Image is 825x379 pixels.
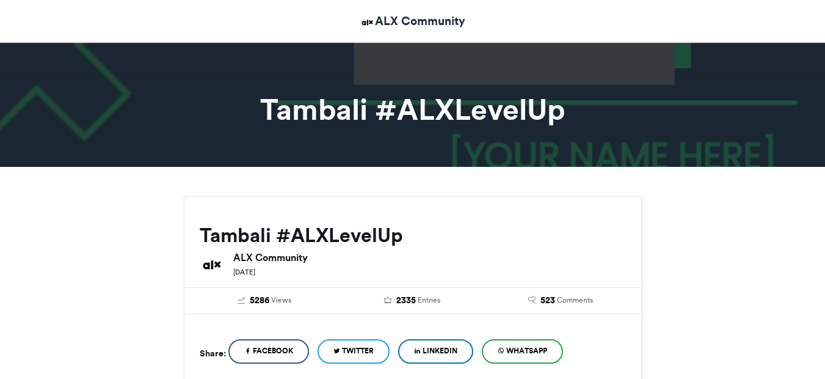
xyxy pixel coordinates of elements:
[418,295,440,306] span: Entries
[342,345,374,356] span: Twitter
[360,12,465,30] a: ALX Community
[200,224,626,246] h2: Tambali #ALXLevelUp
[347,294,478,307] a: 2335 Entries
[557,295,593,306] span: Comments
[396,294,416,307] span: 2335
[200,294,330,307] a: 5286 Views
[506,345,547,356] span: WhatsApp
[233,268,255,276] small: [DATE]
[360,15,375,30] img: ALX Community
[271,295,291,306] span: Views
[250,294,269,307] span: 5286
[540,294,555,307] span: 523
[200,345,226,361] h5: Share:
[318,339,390,364] a: Twitter
[482,339,563,364] a: WhatsApp
[200,252,224,277] img: ALX Community
[233,252,626,262] h6: ALX Community
[228,339,309,364] a: Facebook
[423,345,457,356] span: LinkedIn
[496,294,626,307] a: 523 Comments
[398,339,473,364] a: LinkedIn
[253,345,293,356] span: Facebook
[74,95,752,124] h1: Tambali #ALXLevelUp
